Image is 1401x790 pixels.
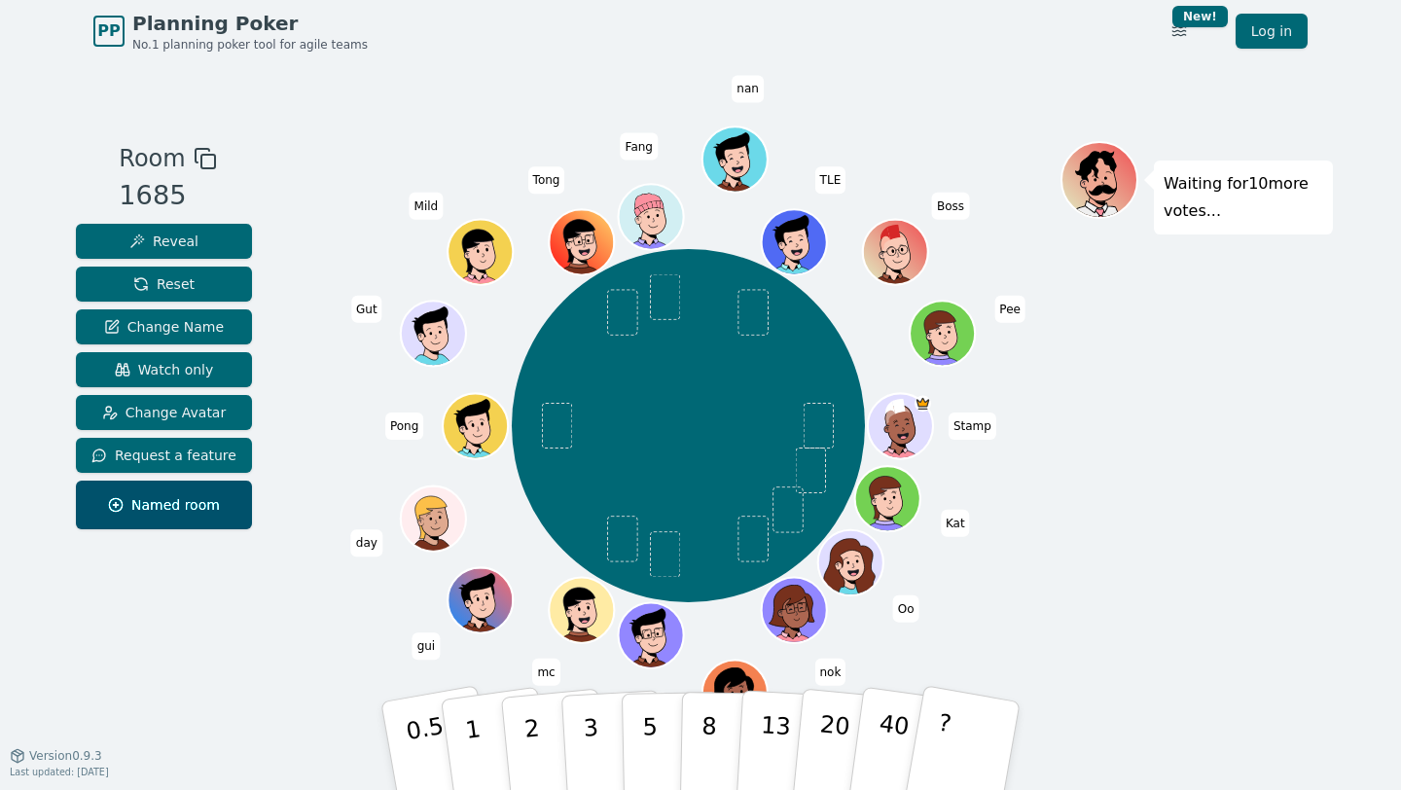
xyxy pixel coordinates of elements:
[916,395,932,412] span: Stamp is the host
[102,403,227,422] span: Change Avatar
[1236,14,1308,49] a: Log in
[129,232,198,251] span: Reveal
[932,192,969,219] span: Click to change your name
[410,192,444,219] span: Click to change your name
[119,141,185,176] span: Room
[76,267,252,302] button: Reset
[133,274,195,294] span: Reset
[994,295,1025,322] span: Click to change your name
[385,413,423,440] span: Click to change your name
[815,166,846,194] span: Click to change your name
[10,748,102,764] button: Version0.9.3
[532,658,559,685] span: Click to change your name
[1172,6,1228,27] div: New!
[941,509,970,536] span: Click to change your name
[1164,170,1323,225] p: Waiting for 10 more votes...
[104,317,224,337] span: Change Name
[621,132,658,160] span: Click to change your name
[814,658,845,685] span: Click to change your name
[351,295,382,322] span: Click to change your name
[1162,14,1197,49] button: New!
[119,176,216,216] div: 1685
[76,438,252,473] button: Request a feature
[76,309,252,344] button: Change Name
[29,748,102,764] span: Version 0.9.3
[732,75,764,102] span: Click to change your name
[351,529,382,557] span: Click to change your name
[132,10,368,37] span: Planning Poker
[108,495,220,515] span: Named room
[76,395,252,430] button: Change Avatar
[949,413,996,440] span: Click to change your name
[91,446,236,465] span: Request a feature
[621,604,682,665] button: Click to change your avatar
[76,224,252,259] button: Reveal
[115,360,214,379] span: Watch only
[10,767,109,777] span: Last updated: [DATE]
[76,352,252,387] button: Watch only
[93,10,368,53] a: PPPlanning PokerNo.1 planning poker tool for agile teams
[76,481,252,529] button: Named room
[97,19,120,43] span: PP
[528,166,565,194] span: Click to change your name
[413,632,441,660] span: Click to change your name
[893,594,919,622] span: Click to change your name
[132,37,368,53] span: No.1 planning poker tool for agile teams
